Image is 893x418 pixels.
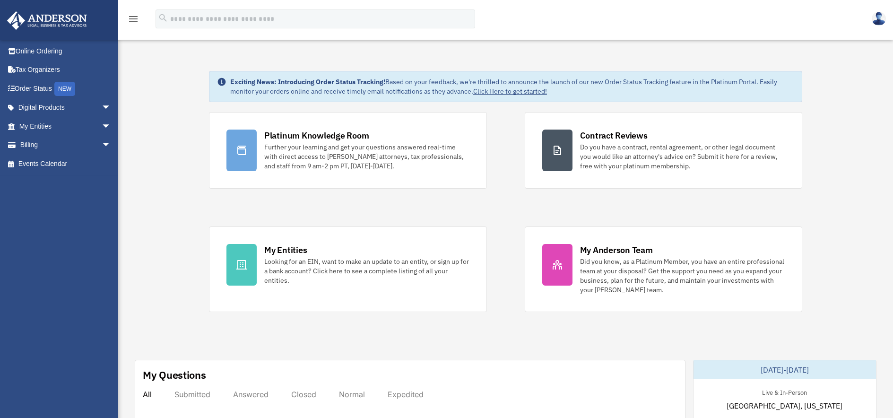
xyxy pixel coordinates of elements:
[4,11,90,30] img: Anderson Advisors Platinum Portal
[143,368,206,382] div: My Questions
[102,117,121,136] span: arrow_drop_down
[580,130,648,141] div: Contract Reviews
[727,400,842,411] span: [GEOGRAPHIC_DATA], [US_STATE]
[209,112,487,189] a: Platinum Knowledge Room Further your learning and get your questions answered real-time with dire...
[174,390,210,399] div: Submitted
[7,136,125,155] a: Billingarrow_drop_down
[694,360,876,379] div: [DATE]-[DATE]
[291,390,316,399] div: Closed
[580,244,653,256] div: My Anderson Team
[158,13,168,23] i: search
[128,13,139,25] i: menu
[7,117,125,136] a: My Entitiesarrow_drop_down
[872,12,886,26] img: User Pic
[128,17,139,25] a: menu
[233,390,269,399] div: Answered
[7,42,125,61] a: Online Ordering
[143,390,152,399] div: All
[264,142,469,171] div: Further your learning and get your questions answered real-time with direct access to [PERSON_NAM...
[264,257,469,285] div: Looking for an EIN, want to make an update to an entity, or sign up for a bank account? Click her...
[102,136,121,155] span: arrow_drop_down
[473,87,547,96] a: Click Here to get started!
[580,257,785,295] div: Did you know, as a Platinum Member, you have an entire professional team at your disposal? Get th...
[580,142,785,171] div: Do you have a contract, rental agreement, or other legal document you would like an attorney's ad...
[388,390,424,399] div: Expedited
[754,387,815,397] div: Live & In-Person
[7,154,125,173] a: Events Calendar
[54,82,75,96] div: NEW
[339,390,365,399] div: Normal
[230,78,385,86] strong: Exciting News: Introducing Order Status Tracking!
[264,244,307,256] div: My Entities
[7,98,125,117] a: Digital Productsarrow_drop_down
[525,112,803,189] a: Contract Reviews Do you have a contract, rental agreement, or other legal document you would like...
[102,98,121,118] span: arrow_drop_down
[209,226,487,312] a: My Entities Looking for an EIN, want to make an update to an entity, or sign up for a bank accoun...
[264,130,369,141] div: Platinum Knowledge Room
[7,79,125,98] a: Order StatusNEW
[7,61,125,79] a: Tax Organizers
[525,226,803,312] a: My Anderson Team Did you know, as a Platinum Member, you have an entire professional team at your...
[230,77,794,96] div: Based on your feedback, we're thrilled to announce the launch of our new Order Status Tracking fe...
